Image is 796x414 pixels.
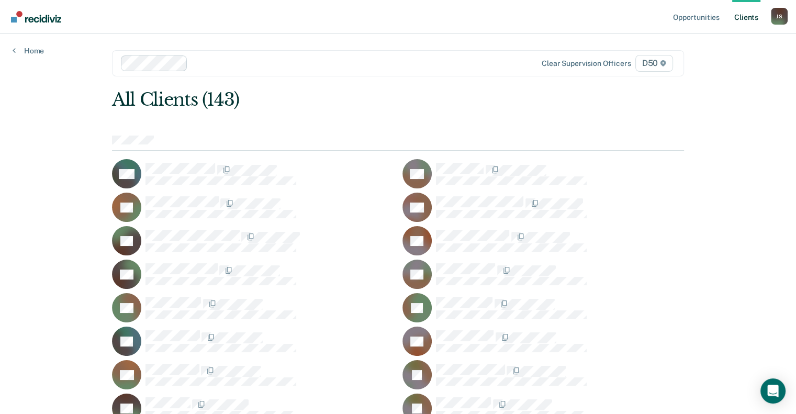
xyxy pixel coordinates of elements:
div: Clear supervision officers [542,59,631,68]
img: Recidiviz [11,11,61,23]
div: Open Intercom Messenger [760,378,786,404]
div: J S [771,8,788,25]
span: D50 [635,55,673,72]
div: All Clients (143) [112,89,569,110]
a: Home [13,46,44,55]
button: Profile dropdown button [771,8,788,25]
